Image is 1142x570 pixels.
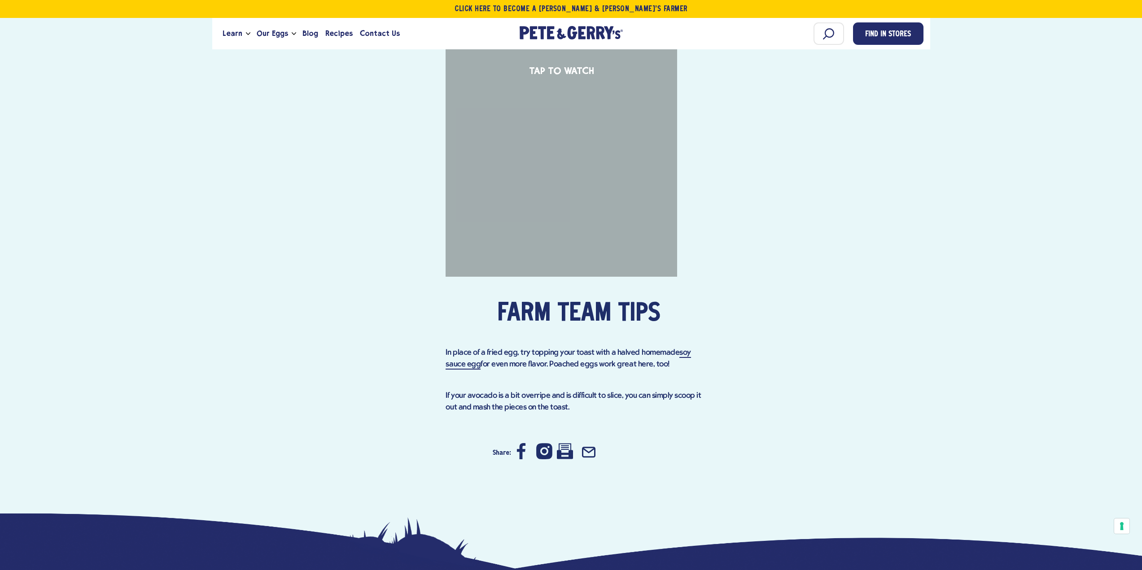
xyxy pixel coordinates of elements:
[446,300,712,327] h2: Farm Team Tips
[302,28,318,39] span: Blog
[853,22,923,45] a: Find in Stores
[865,29,911,41] span: Find in Stores
[446,390,712,413] p: If your avocado is a bit overripe and is difficult to slice, you can simply scoop it out and mash...
[325,28,353,39] span: Recipes
[253,22,292,46] a: Our Eggs
[223,28,242,39] span: Learn
[299,22,322,46] a: Blog
[322,22,356,46] a: Recipes
[493,440,511,466] h3: Share:
[814,22,844,45] input: Search
[581,454,597,461] a: Share by Email
[529,63,594,79] p: Tap to Watch
[446,348,691,370] a: soy sauce egg
[360,28,400,39] span: Contact Us
[1114,518,1129,534] button: Your consent preferences for tracking technologies
[257,28,288,39] span: Our Eggs
[246,32,250,35] button: Open the dropdown menu for Learn
[446,347,712,370] p: In place of a fried egg, try topping your toast with a halved homemade for even more flavor. Poac...
[356,22,403,46] a: Contact Us
[292,32,296,35] button: Open the dropdown menu for Our Eggs
[219,22,246,46] a: Learn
